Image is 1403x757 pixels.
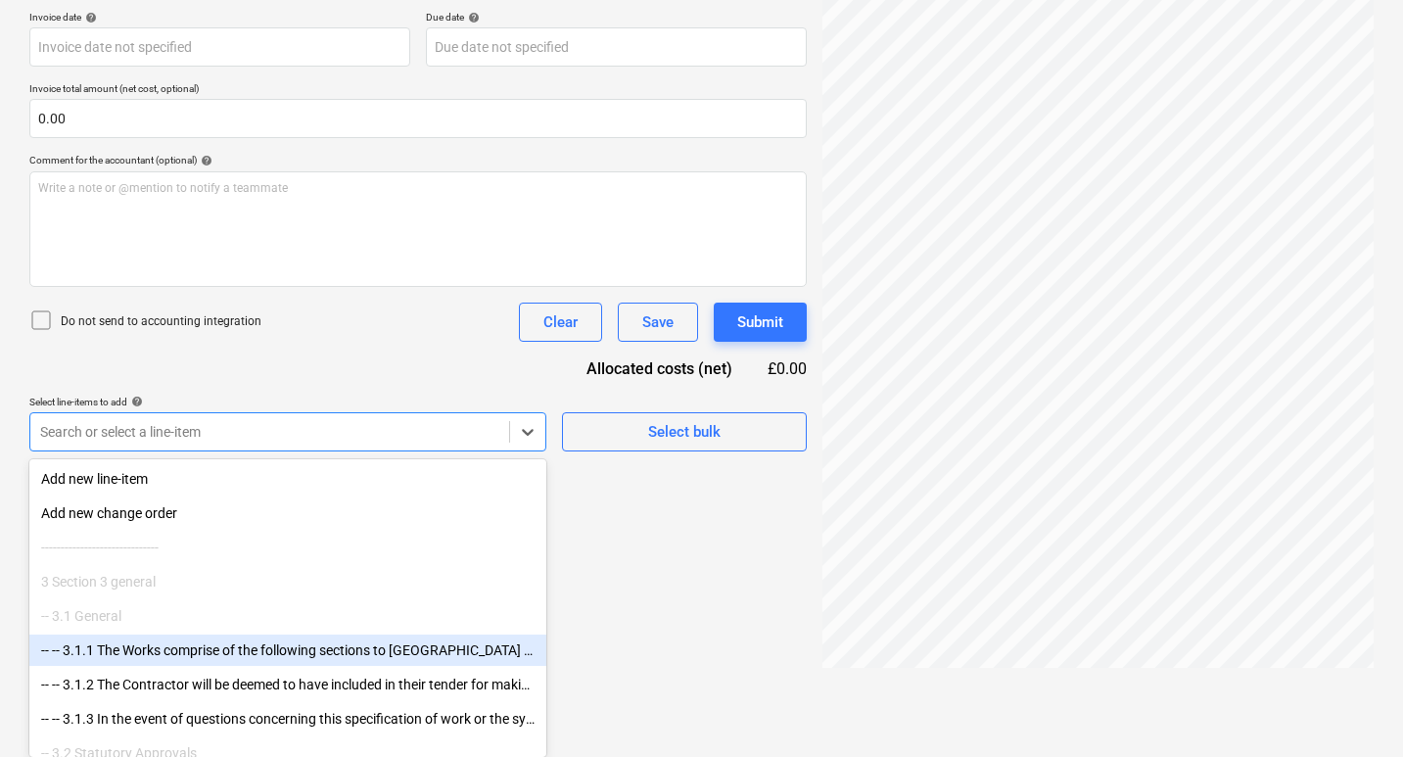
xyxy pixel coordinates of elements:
div: ------------------------------ [29,532,546,563]
p: Invoice total amount (net cost, optional) [29,82,807,99]
button: Select bulk [562,412,807,451]
div: Due date [426,11,807,24]
div: Select bulk [648,419,721,445]
input: Invoice total amount (net cost, optional) [29,99,807,138]
div: Add new change order [29,497,546,529]
div: 3 Section 3 general [29,566,546,597]
div: Select line-items to add [29,396,546,408]
div: -- -- 3.1.2 The Contractor will be deemed to have included in their tender for making good to any... [29,669,546,700]
div: Comment for the accountant (optional) [29,154,807,166]
div: Save [642,309,674,335]
div: -- -- 3.1.1 The Works comprise of the following sections to [GEOGRAPHIC_DATA] “ [GEOGRAPHIC_DATA]... [29,635,546,666]
p: Do not send to accounting integration [61,313,261,330]
input: Due date not specified [426,27,807,67]
div: Submit [737,309,783,335]
div: Invoice date [29,11,410,24]
div: £0.00 [764,357,807,380]
div: Add new line-item [29,463,546,495]
span: help [127,396,143,407]
div: Clear [543,309,578,335]
div: -- -- 3.1.3 In the event of questions concerning this specification of work or the systems to be ... [29,703,546,734]
span: help [464,12,480,24]
button: Save [618,303,698,342]
div: Allocated costs (net) [552,357,764,380]
input: Invoice date not specified [29,27,410,67]
button: Clear [519,303,602,342]
span: help [81,12,97,24]
div: -- -- 3.1.1 The Works comprise of the following sections to North Kent College “ Hadlow Campus: S... [29,635,546,666]
iframe: Chat Widget [1305,663,1403,757]
div: -- 3.1 General [29,600,546,632]
button: Submit [714,303,807,342]
span: help [197,155,212,166]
